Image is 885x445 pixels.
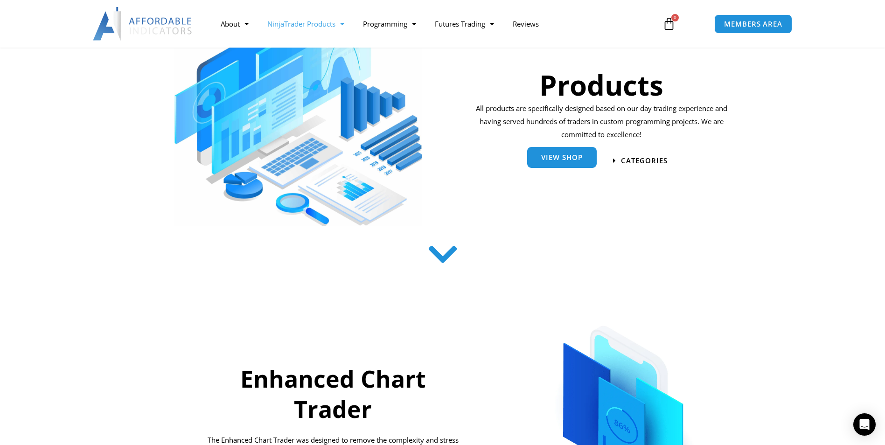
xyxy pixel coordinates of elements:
[648,10,690,37] a: 0
[621,157,668,164] span: categories
[425,13,503,35] a: Futures Trading
[613,157,668,164] a: categories
[527,147,597,168] a: View Shop
[853,413,876,436] div: Open Intercom Messenger
[211,13,258,35] a: About
[541,154,583,161] span: View Shop
[671,14,679,21] span: 0
[201,364,465,424] h2: Enhanced Chart Trader
[473,65,731,104] h1: Products
[473,102,731,141] p: All products are specifically designed based on our day trading experience and having served hund...
[258,13,354,35] a: NinjaTrader Products
[211,13,652,35] nav: Menu
[93,7,193,41] img: LogoAI | Affordable Indicators – NinjaTrader
[354,13,425,35] a: Programming
[724,21,782,28] span: MEMBERS AREA
[503,13,548,35] a: Reviews
[714,14,792,34] a: MEMBERS AREA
